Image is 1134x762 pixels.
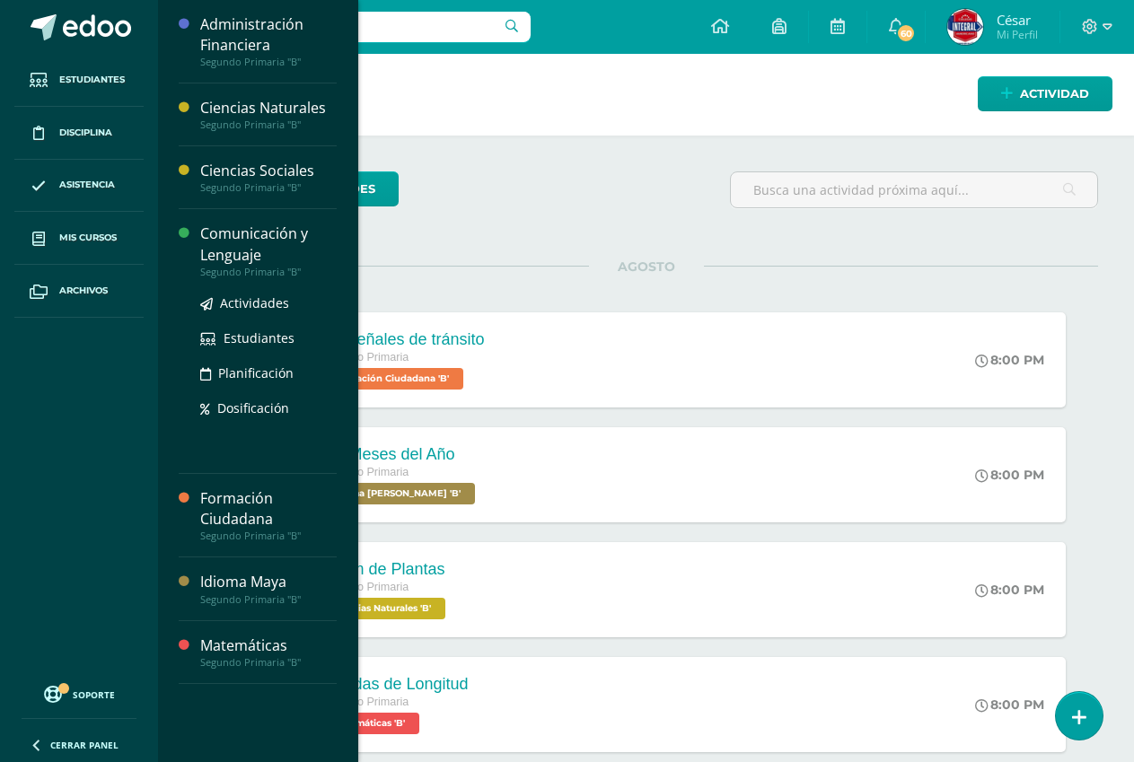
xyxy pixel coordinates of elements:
[200,572,337,605] a: Idioma MayaSegundo Primaria "B"
[200,14,337,68] a: Administración FinancieraSegundo Primaria "B"
[200,98,337,131] a: Ciencias NaturalesSegundo Primaria "B"
[1020,77,1089,110] span: Actividad
[200,635,337,656] div: Matemáticas
[200,181,337,194] div: Segundo Primaria "B"
[318,675,468,694] div: Medidas de Longitud
[14,160,144,213] a: Asistencia
[318,560,450,579] div: Álbum de Plantas
[200,161,337,181] div: Ciencias Sociales
[947,9,983,45] img: 97e2aee4511ffbb91b5db86908f133de.png
[318,368,463,390] span: Formación Ciudadana 'B'
[200,488,337,542] a: Formación CiudadanaSegundo Primaria "B"
[589,258,704,275] span: AGOSTO
[318,351,409,363] span: Segundo Primaria
[200,223,337,277] a: Comunicación y LenguajeSegundo Primaria "B"
[200,363,337,383] a: Planificación
[180,54,1112,136] h1: Actividades
[318,466,409,478] span: Segundo Primaria
[200,656,337,669] div: Segundo Primaria "B"
[318,696,409,708] span: Segundo Primaria
[200,118,337,131] div: Segundo Primaria "B"
[200,530,337,542] div: Segundo Primaria "B"
[224,329,294,346] span: Estudiantes
[218,364,294,381] span: Planificación
[200,293,337,313] a: Actividades
[975,582,1044,598] div: 8:00 PM
[14,265,144,318] a: Archivos
[200,635,337,669] a: MatemáticasSegundo Primaria "B"
[14,54,144,107] a: Estudiantes
[50,739,119,751] span: Cerrar panel
[200,56,337,68] div: Segundo Primaria "B"
[200,161,337,194] a: Ciencias SocialesSegundo Primaria "B"
[318,581,409,593] span: Segundo Primaria
[200,488,337,530] div: Formación Ciudadana
[200,328,337,348] a: Estudiantes
[59,284,108,298] span: Archivos
[997,27,1038,42] span: Mi Perfil
[14,107,144,160] a: Disciplina
[318,483,475,504] span: Idioma Maya 'B'
[896,23,916,43] span: 60
[200,593,337,606] div: Segundo Primaria "B"
[59,126,112,140] span: Disciplina
[731,172,1097,207] input: Busca una actividad próxima aquí...
[318,330,484,349] div: Las señales de tránsito
[318,713,419,734] span: Matemáticas 'B'
[200,266,337,278] div: Segundo Primaria "B"
[220,294,289,311] span: Actividades
[200,14,337,56] div: Administración Financiera
[59,178,115,192] span: Asistencia
[200,398,337,418] a: Dosificación
[73,688,115,701] span: Soporte
[59,231,117,245] span: Mis cursos
[200,572,337,592] div: Idioma Maya
[318,445,479,464] div: Los Meses del Año
[975,467,1044,483] div: 8:00 PM
[200,223,337,265] div: Comunicación y Lenguaje
[22,681,136,705] a: Soporte
[975,696,1044,713] div: 8:00 PM
[200,98,337,118] div: Ciencias Naturales
[997,11,1038,29] span: César
[14,212,144,265] a: Mis cursos
[978,76,1112,111] a: Actividad
[59,73,125,87] span: Estudiantes
[217,399,289,416] span: Dosificación
[975,352,1044,368] div: 8:00 PM
[318,598,445,619] span: Ciencias Naturales 'B'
